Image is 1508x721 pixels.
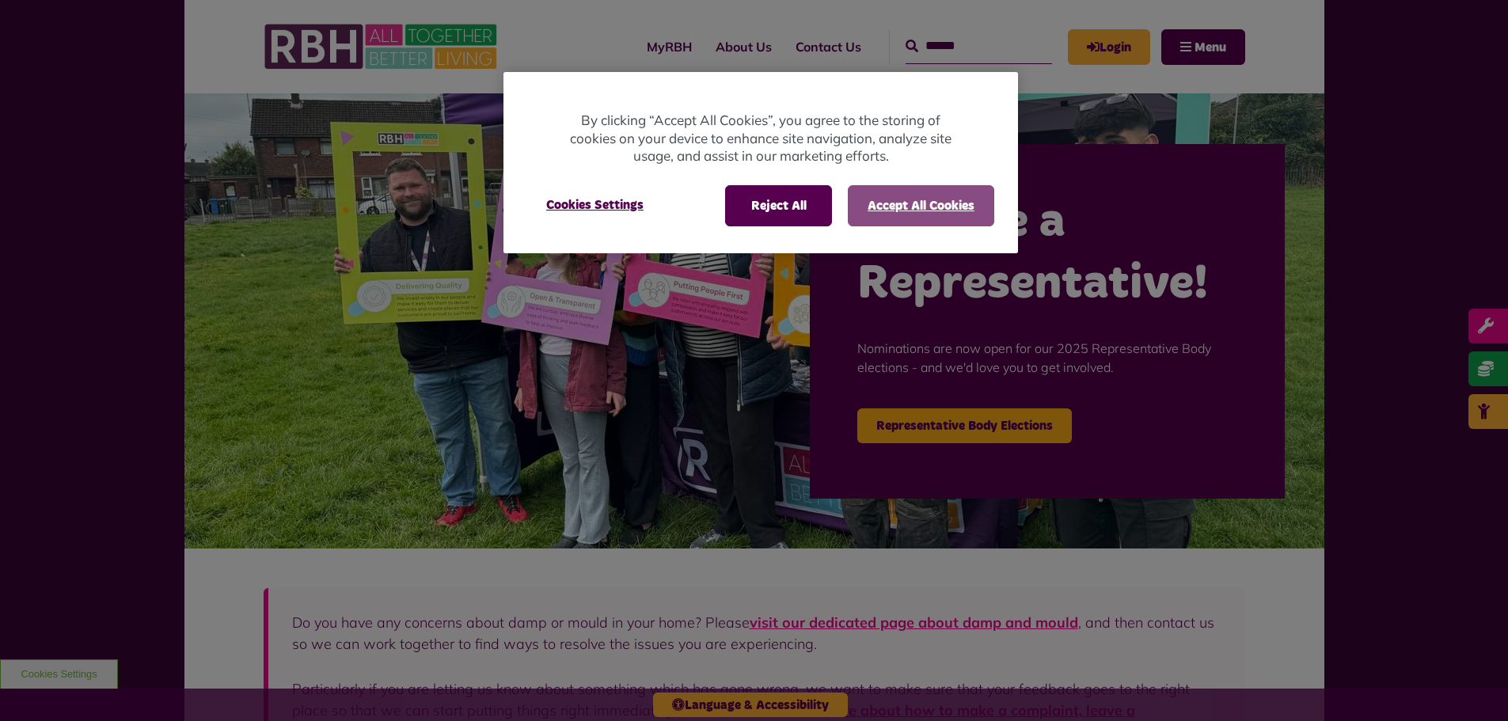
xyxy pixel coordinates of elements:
button: Accept All Cookies [848,185,994,226]
div: Cookie banner [503,72,1018,253]
button: Reject All [725,185,832,226]
p: By clicking “Accept All Cookies”, you agree to the storing of cookies on your device to enhance s... [567,112,955,165]
div: Privacy [503,72,1018,253]
button: Cookies Settings [527,185,663,225]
